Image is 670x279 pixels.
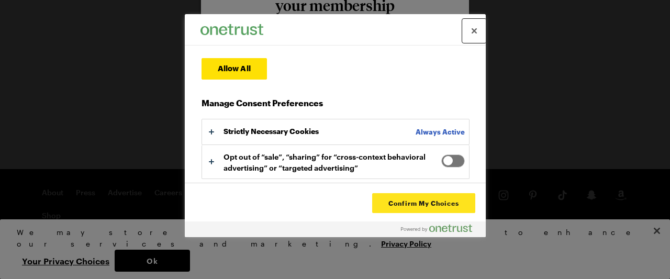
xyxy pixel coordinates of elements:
a: Powered by OneTrust Opens in a new Tab [401,224,481,237]
div: Your Privacy Choices [185,14,486,237]
div: Preference center [185,14,486,237]
h3: Manage Consent Preferences [202,98,470,114]
button: Close [463,19,486,42]
div: Company Logo [200,19,263,40]
img: Company Logo [200,24,263,35]
button: Confirm My Choices [372,193,475,213]
img: Powered by OneTrust Opens in a new Tab [401,224,472,232]
button: Allow All [202,58,267,79]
